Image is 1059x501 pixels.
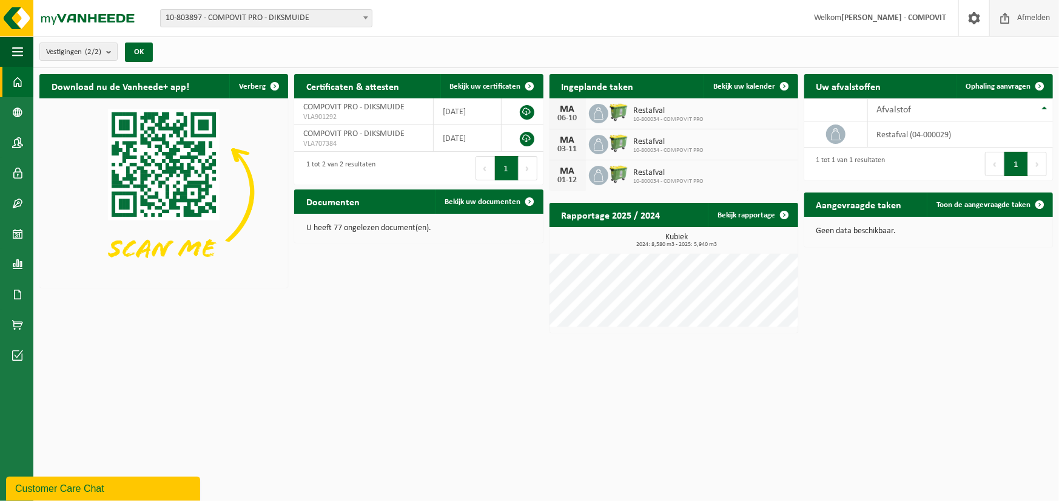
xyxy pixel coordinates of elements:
button: Next [519,156,537,180]
span: Restafval [634,168,704,178]
iframe: chat widget [6,474,203,501]
img: WB-0660-HPE-GN-50 [608,102,629,123]
a: Ophaling aanvragen [956,74,1052,98]
div: 06-10 [556,114,580,123]
h2: Certificaten & attesten [294,74,411,98]
span: 10-800034 - COMPOVIT PRO [634,147,704,154]
button: Previous [985,152,1004,176]
strong: [PERSON_NAME] - COMPOVIT [841,13,946,22]
span: Toon de aangevraagde taken [936,201,1030,209]
span: Vestigingen [46,43,101,61]
img: Download de VHEPlus App [39,98,288,285]
count: (2/2) [85,48,101,56]
div: 1 tot 2 van 2 resultaten [300,155,375,182]
div: 01-12 [556,176,580,185]
img: WB-0660-HPE-GN-50 [608,164,629,185]
span: 2024: 8,580 m3 - 2025: 5,940 m3 [556,242,798,248]
div: 1 tot 1 van 1 resultaten [810,151,886,177]
span: 10-800034 - COMPOVIT PRO [634,116,704,123]
span: COMPOVIT PRO - DIKSMUIDE [303,103,405,112]
a: Toon de aangevraagde taken [927,193,1052,217]
div: MA [556,135,580,145]
div: MA [556,166,580,176]
span: Bekijk uw kalender [713,83,776,90]
a: Bekijk rapportage [708,203,797,227]
a: Bekijk uw certificaten [440,74,542,98]
button: Previous [476,156,495,180]
div: 03-11 [556,145,580,154]
span: 10-803897 - COMPOVIT PRO - DIKSMUIDE [160,9,372,27]
span: Ophaling aanvragen [966,83,1030,90]
span: VLA707384 [303,139,424,149]
h2: Aangevraagde taken [804,193,914,216]
p: Geen data beschikbaar. [816,227,1041,236]
a: Bekijk uw kalender [704,74,797,98]
button: 1 [495,156,519,180]
div: MA [556,104,580,114]
button: 1 [1004,152,1028,176]
span: 10-803897 - COMPOVIT PRO - DIKSMUIDE [161,10,372,27]
button: Vestigingen(2/2) [39,43,118,61]
h2: Uw afvalstoffen [804,74,893,98]
span: Restafval [634,137,704,147]
span: Bekijk uw documenten [445,198,521,206]
span: 10-800034 - COMPOVIT PRO [634,178,704,185]
button: Verberg [229,74,287,98]
span: COMPOVIT PRO - DIKSMUIDE [303,129,405,138]
td: [DATE] [434,125,502,152]
span: Verberg [239,83,266,90]
td: restafval (04-000029) [868,121,1053,148]
h2: Rapportage 2025 / 2024 [550,203,673,227]
button: OK [125,43,153,62]
h2: Download nu de Vanheede+ app! [39,74,201,98]
span: Restafval [634,106,704,116]
h2: Documenten [294,189,372,213]
button: Next [1028,152,1047,176]
img: WB-0660-HPE-GN-50 [608,133,629,154]
h2: Ingeplande taken [550,74,646,98]
a: Bekijk uw documenten [435,189,542,214]
span: VLA901292 [303,112,424,122]
td: [DATE] [434,98,502,125]
h3: Kubiek [556,233,798,248]
p: U heeft 77 ongelezen document(en). [306,224,531,233]
span: Afvalstof [877,105,912,115]
span: Bekijk uw certificaten [450,83,521,90]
